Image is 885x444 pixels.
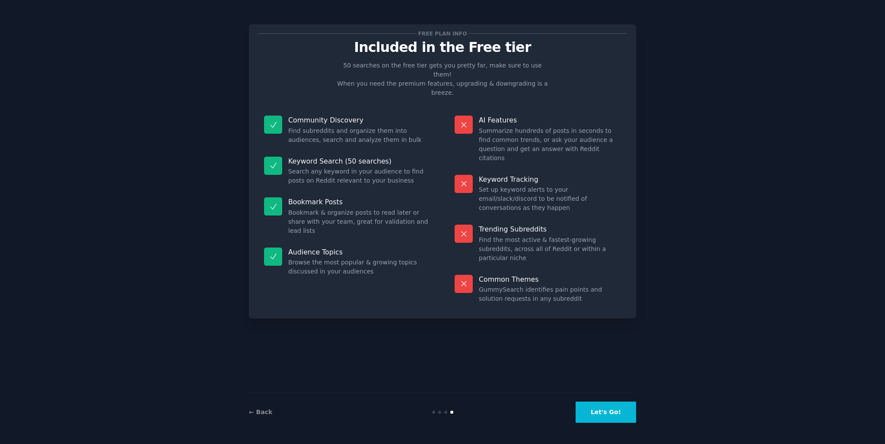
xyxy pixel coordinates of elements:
p: Keyword Tracking [479,175,621,184]
dd: Find the most active & fastest-growing subreddits, across all of Reddit or within a particular niche [479,235,621,263]
p: AI Features [479,116,621,125]
p: Included in the Free tier [258,40,627,55]
p: Audience Topics [288,248,430,257]
dd: GummySearch identifies pain points and solution requests in any subreddit [479,285,621,303]
dd: Find subreddits and organize them into audiences, search and analyze them in bulk [288,126,430,145]
button: Let's Go! [576,402,636,423]
span: Free plan info [417,29,468,38]
a: ← Back [249,409,272,415]
p: Community Discovery [288,116,430,125]
p: Trending Subreddits [479,225,621,234]
p: Common Themes [479,275,621,284]
dd: Search any keyword in your audience to find posts on Reddit relevant to your business [288,167,430,185]
p: Keyword Search (50 searches) [288,157,430,166]
p: 50 searches on the free tier gets you pretty far, make sure to use them! When you need the premiu... [334,61,551,97]
p: Bookmark Posts [288,197,430,206]
dd: Bookmark & organize posts to read later or share with your team, great for validation and lead lists [288,208,430,235]
dd: Browse the most popular & growing topics discussed in your audiences [288,258,430,276]
dd: Set up keyword alerts to your email/slack/discord to be notified of conversations as they happen [479,185,621,212]
dd: Summarize hundreds of posts in seconds to find common trends, or ask your audience a question and... [479,126,621,163]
